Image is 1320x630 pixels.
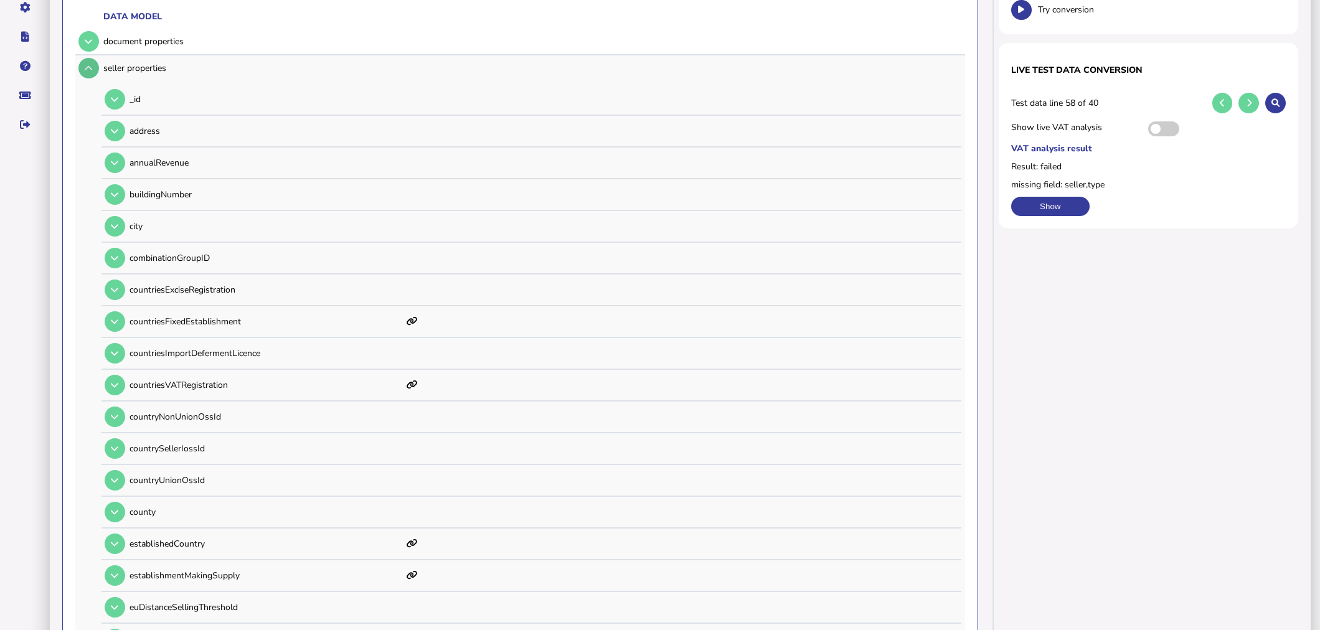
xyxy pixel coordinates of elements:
h1: Live test data conversion [1011,64,1286,76]
button: Open [78,31,99,52]
button: Open [105,470,125,491]
button: Open [105,502,125,522]
button: Sign out [12,111,38,138]
div: document properties [103,35,961,47]
p: city [130,220,402,232]
p: countryNonUnionOssId [130,411,402,423]
button: Open [105,311,125,332]
button: Developer hub links [12,24,38,50]
label: VAT analysis result [1011,143,1286,154]
button: Show [1011,197,1090,216]
button: Open [105,89,125,110]
p: countriesVATRegistration [130,379,402,391]
p: combinationGroupID [130,252,402,264]
button: Open [105,280,125,300]
label: Result: failed [1011,161,1286,172]
button: Open [105,534,125,554]
p: euDistanceSellingThreshold [130,601,402,613]
p: countriesImportDefermentLicence [130,347,402,359]
button: Open [105,565,125,586]
button: Open [105,248,125,268]
label: missing field: seller,type [1011,179,1286,190]
button: Raise a support ticket [12,82,38,108]
button: Open [105,153,125,173]
p: annualRevenue [130,157,402,169]
i: This item has mappings defined [407,539,418,548]
button: Open [105,407,125,427]
p: establishedCountry [130,538,402,550]
span: Test data line 58 of 40 [1011,97,1206,109]
span: Show live VAT analysis [1011,121,1142,136]
th: Data model [103,10,961,23]
button: Open [78,58,99,78]
i: This item has mappings defined [407,380,418,389]
p: countrySellerIossId [130,443,402,454]
span: Try conversion [1038,4,1286,16]
div: seller properties [103,62,961,74]
button: Open [105,121,125,141]
p: countriesFixedEstablishment [130,316,402,327]
i: This item has mappings defined [407,317,418,326]
p: establishmentMakingSupply [130,570,402,581]
button: Open [105,375,125,395]
button: Open [105,216,125,237]
p: _id [130,93,402,105]
p: address [130,125,402,137]
button: Open [105,343,125,364]
i: This item has mappings defined [407,571,418,580]
button: Open [105,597,125,618]
p: buildingNumber [130,189,402,200]
p: county [130,506,402,518]
button: Open [105,184,125,205]
p: countryUnionOssId [130,474,402,486]
p: countriesExciseRegistration [130,284,402,296]
button: Open [105,438,125,459]
button: Help pages [12,53,38,79]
